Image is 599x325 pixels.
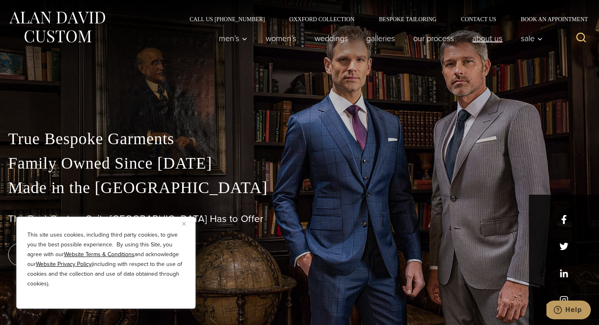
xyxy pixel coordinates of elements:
[8,9,106,45] img: Alan David Custom
[546,301,591,321] iframe: Opens a widget where you can chat to one of our agents
[277,16,367,22] a: Oxxford Collection
[210,30,547,46] nav: Primary Navigation
[64,250,134,259] a: Website Terms & Conditions
[509,16,591,22] a: Book an Appointment
[177,16,591,22] nav: Secondary Navigation
[357,30,404,46] a: Galleries
[8,127,591,200] p: True Bespoke Garments Family Owned Since [DATE] Made in the [GEOGRAPHIC_DATA]
[306,30,357,46] a: weddings
[404,30,463,46] a: Our Process
[8,213,591,225] h1: The Best Custom Suits [GEOGRAPHIC_DATA] Has to Offer
[36,260,92,268] a: Website Privacy Policy
[449,16,509,22] a: Contact Us
[8,243,122,266] a: book an appointment
[571,29,591,48] button: View Search Form
[182,222,186,226] img: Close
[182,219,192,228] button: Close
[257,30,306,46] a: Women’s
[512,30,547,46] button: Sale sub menu toggle
[177,16,277,22] a: Call Us [PHONE_NUMBER]
[27,230,185,289] p: This site uses cookies, including third party cookies, to give you the best possible experience. ...
[463,30,512,46] a: About Us
[367,16,449,22] a: Bespoke Tailoring
[210,30,257,46] button: Men’s sub menu toggle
